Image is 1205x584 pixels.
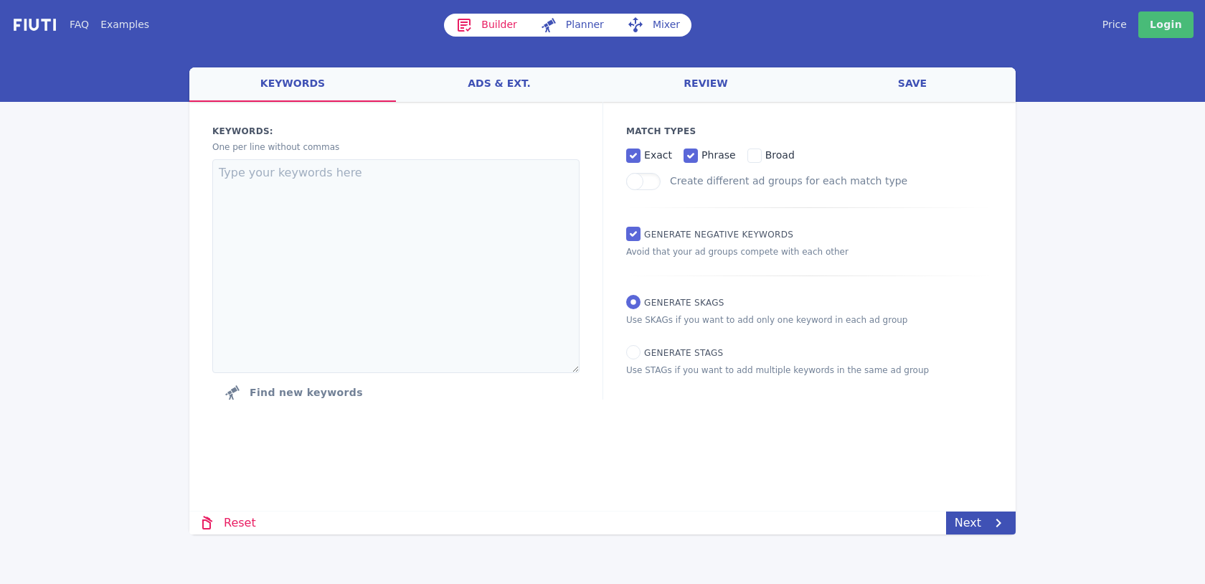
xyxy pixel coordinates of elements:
a: FAQ [70,17,89,32]
span: broad [765,149,795,161]
label: Create different ad groups for each match type [670,175,907,187]
a: Mixer [615,14,691,37]
a: Examples [100,17,149,32]
input: Generate STAGs [626,345,641,359]
input: Generate Negative keywords [626,227,641,241]
a: ads & ext. [396,67,602,102]
a: Price [1102,17,1127,32]
p: Use STAGs if you want to add multiple keywords in the same ad group [626,364,993,377]
span: exact [644,149,672,161]
a: Reset [189,512,265,534]
input: Generate SKAGs [626,295,641,309]
img: f731f27.png [11,17,58,33]
input: broad [747,149,762,163]
a: Next [946,512,1016,534]
label: Keywords: [212,125,580,138]
input: exact [626,149,641,163]
button: Click to find new keywords related to those above [212,378,374,407]
a: Builder [444,14,529,37]
a: keywords [189,67,396,102]
span: Generate STAGs [644,348,723,358]
a: save [809,67,1016,102]
p: Use SKAGs if you want to add only one keyword in each ad group [626,314,993,326]
span: Generate Negative keywords [644,230,793,240]
a: Login [1138,11,1194,38]
span: phrase [701,149,736,161]
p: One per line without commas [212,141,580,154]
input: phrase [684,149,698,163]
a: Planner [529,14,615,37]
p: Match Types [626,125,993,138]
span: Generate SKAGs [644,298,724,308]
p: Avoid that your ad groups compete with each other [626,245,993,258]
a: review [602,67,809,102]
